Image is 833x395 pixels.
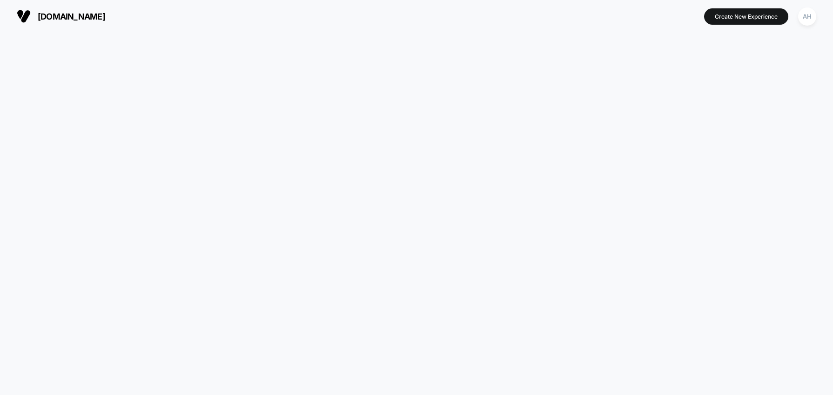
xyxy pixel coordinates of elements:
button: Create New Experience [704,8,788,25]
img: Visually logo [17,9,31,23]
div: AH [798,7,816,26]
span: [DOMAIN_NAME] [38,12,105,21]
button: AH [795,7,819,26]
button: [DOMAIN_NAME] [14,9,108,24]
